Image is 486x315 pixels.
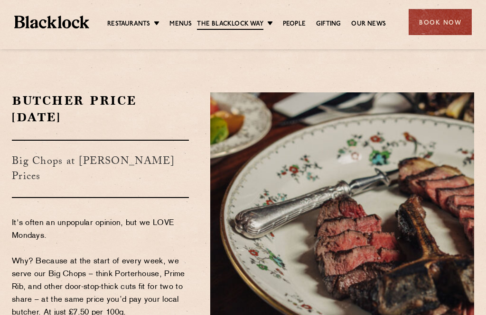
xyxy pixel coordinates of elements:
[12,140,189,198] h3: Big Chops at [PERSON_NAME] Prices
[12,92,189,126] h2: Butcher Price [DATE]
[169,19,192,29] a: Menus
[283,19,306,29] a: People
[409,9,472,35] div: Book Now
[351,19,386,29] a: Our News
[107,19,150,29] a: Restaurants
[197,19,263,30] a: The Blacklock Way
[316,19,341,29] a: Gifting
[14,16,89,28] img: BL_Textured_Logo-footer-cropped.svg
